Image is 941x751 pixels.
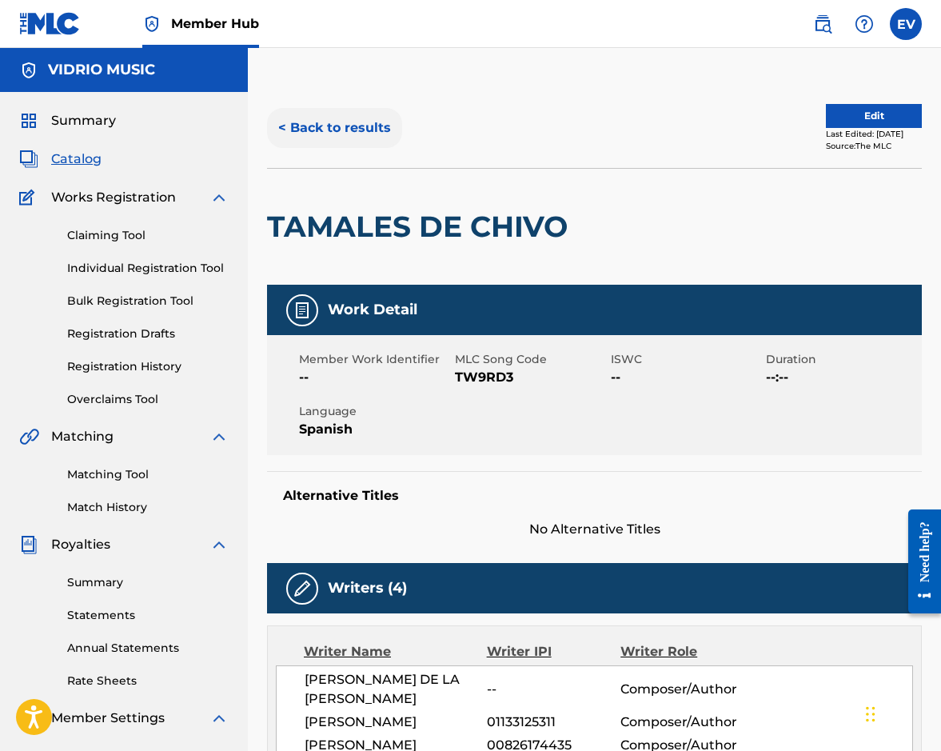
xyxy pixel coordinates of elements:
[51,111,116,130] span: Summary
[620,680,742,699] span: Composer/Author
[299,368,451,387] span: --
[67,673,229,689] a: Rate Sheets
[293,301,312,320] img: Work Detail
[611,368,763,387] span: --
[611,351,763,368] span: ISWC
[813,14,832,34] img: search
[51,709,165,728] span: Member Settings
[328,579,407,597] h5: Writers (4)
[283,488,906,504] h5: Alternative Titles
[304,642,487,661] div: Writer Name
[67,640,229,657] a: Annual Statements
[848,8,880,40] div: Help
[299,420,451,439] span: Spanish
[67,326,229,342] a: Registration Drafts
[766,368,918,387] span: --:--
[19,61,38,80] img: Accounts
[19,150,102,169] a: CatalogCatalog
[67,574,229,591] a: Summary
[48,61,155,79] h5: VIDRIO MUSIC
[209,188,229,207] img: expand
[487,713,620,732] span: 01133125311
[19,188,40,207] img: Works Registration
[267,520,922,539] span: No Alternative Titles
[267,209,576,245] h2: TAMALES DE CHIVO
[855,14,874,34] img: help
[67,358,229,375] a: Registration History
[826,140,922,152] div: Source: The MLC
[51,535,110,554] span: Royalties
[19,111,38,130] img: Summary
[487,642,621,661] div: Writer IPI
[67,607,229,624] a: Statements
[766,351,918,368] span: Duration
[620,713,742,732] span: Composer/Author
[171,14,259,33] span: Member Hub
[67,227,229,244] a: Claiming Tool
[305,670,487,709] span: [PERSON_NAME] DE LA [PERSON_NAME]
[19,12,81,35] img: MLC Logo
[51,188,176,207] span: Works Registration
[51,427,114,446] span: Matching
[142,14,161,34] img: Top Rightsholder
[455,368,607,387] span: TW9RD3
[19,150,38,169] img: Catalog
[293,579,312,598] img: Writers
[67,293,229,310] a: Bulk Registration Tool
[267,108,402,148] button: < Back to results
[67,499,229,516] a: Match History
[896,497,941,626] iframe: Resource Center
[807,8,839,40] a: Public Search
[455,351,607,368] span: MLC Song Code
[19,535,38,554] img: Royalties
[861,674,941,751] iframe: Chat Widget
[299,403,451,420] span: Language
[826,128,922,140] div: Last Edited: [DATE]
[51,150,102,169] span: Catalog
[19,427,39,446] img: Matching
[209,709,229,728] img: expand
[305,713,487,732] span: [PERSON_NAME]
[67,466,229,483] a: Matching Tool
[620,642,742,661] div: Writer Role
[19,111,116,130] a: SummarySummary
[487,680,620,699] span: --
[890,8,922,40] div: User Menu
[209,427,229,446] img: expand
[209,535,229,554] img: expand
[67,391,229,408] a: Overclaims Tool
[67,260,229,277] a: Individual Registration Tool
[299,351,451,368] span: Member Work Identifier
[866,690,875,738] div: Drag
[826,104,922,128] button: Edit
[328,301,417,319] h5: Work Detail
